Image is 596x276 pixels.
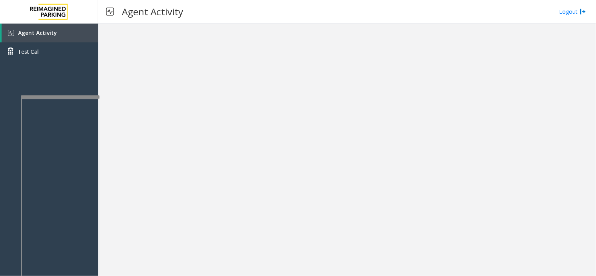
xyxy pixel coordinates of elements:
img: 'icon' [8,30,14,36]
span: Agent Activity [18,29,57,37]
h3: Agent Activity [118,2,187,21]
img: logout [580,7,586,16]
a: Agent Activity [2,24,98,42]
img: pageIcon [106,2,114,21]
a: Logout [559,7,586,16]
span: Test Call [18,48,40,56]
